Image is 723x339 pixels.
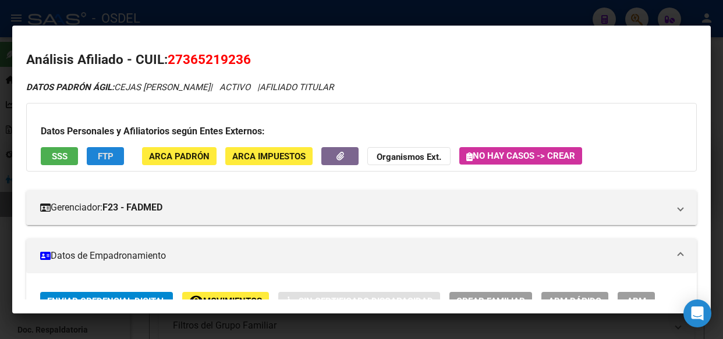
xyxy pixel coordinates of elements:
[102,201,162,215] strong: F23 - FADMED
[203,296,262,306] span: Movimientos
[40,201,669,215] mat-panel-title: Gerenciador:
[26,50,697,70] h2: Análisis Afiliado - CUIL:
[377,152,441,162] strong: Organismos Ext.
[459,147,582,165] button: No hay casos -> Crear
[299,296,433,306] span: Sin Certificado Discapacidad
[225,147,313,165] button: ARCA Impuestos
[541,292,608,310] button: ABM Rápido
[26,82,114,92] strong: DATOS PADRÓN ÁGIL:
[548,296,601,306] span: ABM Rápido
[189,293,203,307] mat-icon: remove_red_eye
[182,292,269,310] button: Movimientos
[260,82,334,92] span: AFILIADO TITULAR
[232,151,306,162] span: ARCA Impuestos
[41,124,682,138] h3: Datos Personales y Afiliatorios según Entes Externos:
[40,292,173,310] button: Enviar Credencial Digital
[26,82,334,92] i: | ACTIVO |
[683,299,711,327] div: Open Intercom Messenger
[26,190,697,225] mat-expansion-panel-header: Gerenciador:F23 - FADMED
[627,296,646,306] span: ABM
[168,52,251,67] span: 27365219236
[47,296,166,306] span: Enviar Credencial Digital
[456,296,525,306] span: Crear Familiar
[98,151,114,162] span: FTP
[449,292,532,310] button: Crear Familiar
[618,292,655,310] button: ABM
[40,249,669,263] mat-panel-title: Datos de Empadronamiento
[26,82,210,92] span: CEJAS [PERSON_NAME]
[26,238,697,273] mat-expansion-panel-header: Datos de Empadronamiento
[41,147,78,165] button: SSS
[367,147,451,165] button: Organismos Ext.
[466,151,575,161] span: No hay casos -> Crear
[87,147,124,165] button: FTP
[149,151,210,162] span: ARCA Padrón
[142,147,217,165] button: ARCA Padrón
[52,151,68,162] span: SSS
[278,292,440,310] button: Sin Certificado Discapacidad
